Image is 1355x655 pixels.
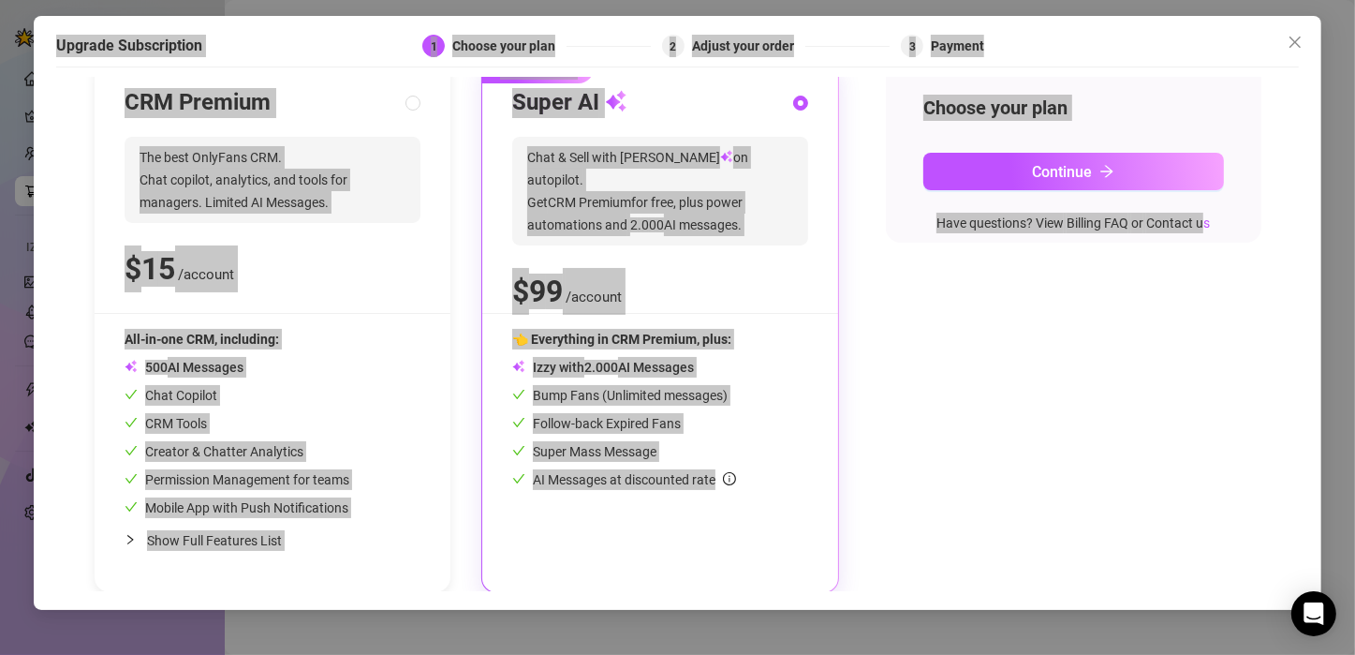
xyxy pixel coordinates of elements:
[512,388,728,403] span: Bump Fans (Unlimited messages)
[923,95,1224,121] h4: Choose your plan
[512,360,694,375] span: Izzy with AI Messages
[512,472,525,485] span: check
[512,416,681,431] span: Follow-back Expired Fans
[147,533,282,548] span: Show Full Features List
[125,472,349,487] span: Permission Management for teams
[1146,216,1210,231] a: Contact us
[512,332,731,347] span: 👈 Everything in CRM Premium, plus:
[512,88,627,118] h3: Super AI
[1280,35,1310,50] span: Close
[125,534,136,545] span: collapsed
[125,500,138,514] span: check
[125,360,243,375] span: AI Messages
[1291,591,1336,636] div: Open Intercom Messenger
[1032,163,1092,181] span: Continue
[1099,164,1114,179] span: arrow-right
[1067,216,1128,231] a: Billing FAQ
[452,35,567,57] div: Choose your plan
[125,137,420,223] span: The best OnlyFans CRM. Chat copilot, analytics, and tools for managers. Limited AI Messages.
[125,251,175,287] span: $
[125,416,138,429] span: check
[125,388,217,403] span: Chat Copilot
[931,35,984,57] div: Payment
[512,274,563,309] span: $
[692,35,805,57] div: Adjust your order
[566,289,622,305] span: /account
[125,416,207,431] span: CRM Tools
[56,35,202,57] h5: Upgrade Subscription
[512,416,525,429] span: check
[512,444,525,457] span: check
[431,40,437,53] span: 1
[936,216,1210,231] span: Have questions? View or
[923,153,1224,190] button: Continuearrow-right
[533,472,736,487] span: AI Messages at discounted rate
[178,266,234,283] span: /account
[1288,35,1303,50] span: close
[670,40,676,53] span: 2
[125,444,138,457] span: check
[512,444,656,459] span: Super Mass Message
[125,332,279,347] span: All-in-one CRM, including:
[125,444,303,459] span: Creator & Chatter Analytics
[909,40,916,53] span: 3
[723,472,736,485] span: info-circle
[125,388,138,401] span: check
[125,472,138,485] span: check
[512,388,525,401] span: check
[1280,27,1310,57] button: Close
[512,137,808,246] span: Chat & Sell with [PERSON_NAME] on autopilot. Get CRM Premium for free, plus power automations and...
[125,500,348,515] span: Mobile App with Push Notifications
[125,88,271,118] h3: CRM Premium
[125,518,420,562] div: Show Full Features List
